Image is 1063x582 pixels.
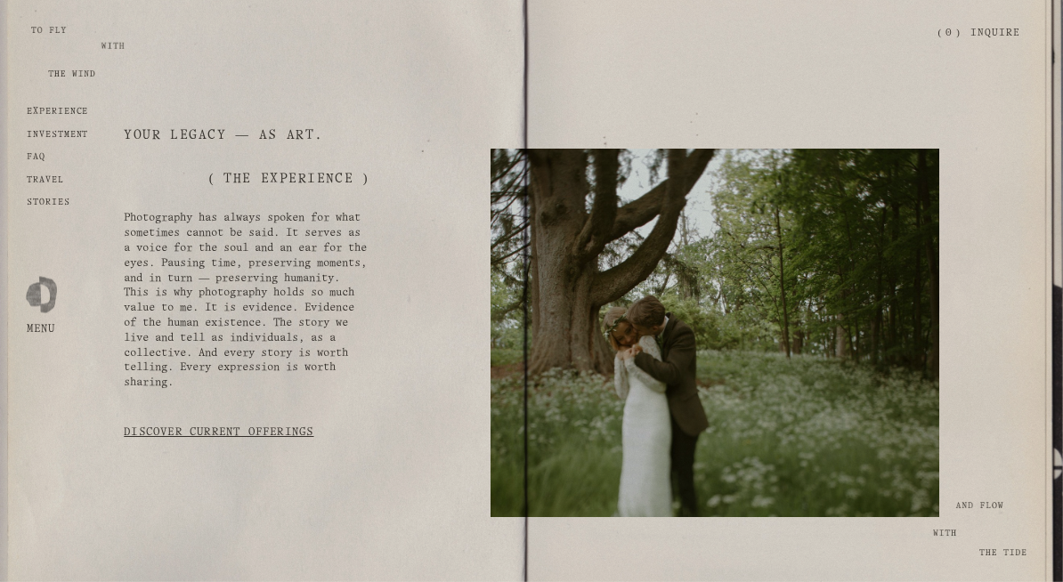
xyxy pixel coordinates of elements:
span: ) [956,28,960,37]
h1: Your Legacy — as art. [124,127,409,145]
a: investment [27,131,89,139]
a: Discover current offerings [124,416,313,449]
a: experience [27,108,89,116]
p: Photography has always spoken for what sometimes cannot be said. It serves as a voice for the sou... [124,211,369,391]
a: FAQ [27,153,45,161]
a: 0 items in cart [938,27,960,40]
span: ( [938,28,942,37]
span: 0 [945,28,952,37]
h2: ( the experience ) [124,171,369,189]
a: Stories [27,198,70,206]
a: Inquire [970,18,1021,49]
a: travel [27,176,64,184]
